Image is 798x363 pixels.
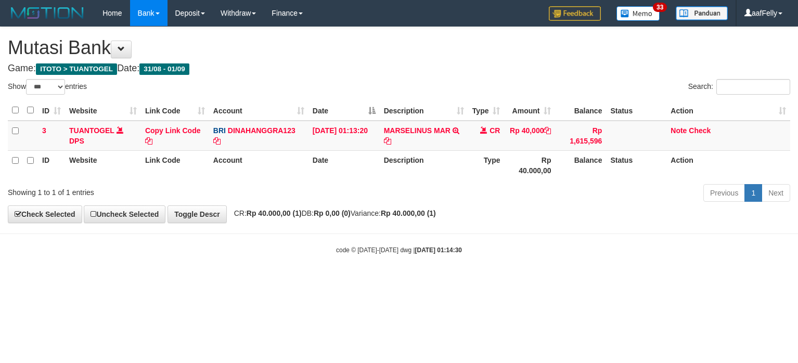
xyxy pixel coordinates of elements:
label: Search: [688,79,790,95]
strong: Rp 0,00 (0) [314,209,351,217]
a: DINAHANGGRA123 [228,126,295,135]
span: 31/08 - 01/09 [139,63,189,75]
a: Note [671,126,687,135]
strong: [DATE] 01:14:30 [415,247,462,254]
a: MARSELINUS MAR [384,126,451,135]
th: Status [606,150,666,180]
th: Account [209,150,308,180]
img: Button%20Memo.svg [616,6,660,21]
th: ID [38,150,65,180]
th: Date: activate to sort column descending [308,100,380,121]
a: Next [762,184,790,202]
th: Link Code: activate to sort column ascending [141,100,209,121]
th: Description [380,150,468,180]
div: Showing 1 to 1 of 1 entries [8,183,325,198]
th: Status [606,100,666,121]
a: Copy Link Code [145,126,201,145]
th: Rp 40.000,00 [504,150,555,180]
strong: Rp 40.000,00 (1) [247,209,302,217]
td: [DATE] 01:13:20 [308,121,380,151]
a: Uncheck Selected [84,205,165,223]
span: ITOTO > TUANTOGEL [36,63,117,75]
th: Website [65,150,141,180]
img: Feedback.jpg [549,6,601,21]
h4: Game: Date: [8,63,790,74]
th: Type: activate to sort column ascending [468,100,505,121]
th: Website: activate to sort column ascending [65,100,141,121]
th: Balance [555,150,606,180]
a: Copy MARSELINUS MAR to clipboard [384,137,391,145]
a: Check [689,126,711,135]
strong: Rp 40.000,00 (1) [381,209,436,217]
th: Date [308,150,380,180]
img: panduan.png [676,6,728,20]
a: Toggle Descr [168,205,227,223]
th: Type [468,150,505,180]
a: Copy Rp 40,000 to clipboard [544,126,551,135]
a: TUANTOGEL [69,126,114,135]
a: Previous [703,184,745,202]
select: Showentries [26,79,65,95]
span: CR: DB: Variance: [229,209,436,217]
span: CR [490,126,500,135]
td: DPS [65,121,141,151]
th: ID: activate to sort column ascending [38,100,65,121]
td: Rp 40,000 [504,121,555,151]
th: Amount: activate to sort column ascending [504,100,555,121]
input: Search: [716,79,790,95]
a: Check Selected [8,205,82,223]
th: Description: activate to sort column ascending [380,100,468,121]
th: Balance [555,100,606,121]
td: Rp 1,615,596 [555,121,606,151]
label: Show entries [8,79,87,95]
span: 33 [653,3,667,12]
th: Link Code [141,150,209,180]
span: BRI [213,126,226,135]
small: code © [DATE]-[DATE] dwg | [336,247,462,254]
th: Action [666,150,790,180]
a: 1 [744,184,762,202]
th: Account: activate to sort column ascending [209,100,308,121]
img: MOTION_logo.png [8,5,87,21]
th: Action: activate to sort column ascending [666,100,790,121]
h1: Mutasi Bank [8,37,790,58]
span: 3 [42,126,46,135]
a: Copy DINAHANGGRA123 to clipboard [213,137,221,145]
